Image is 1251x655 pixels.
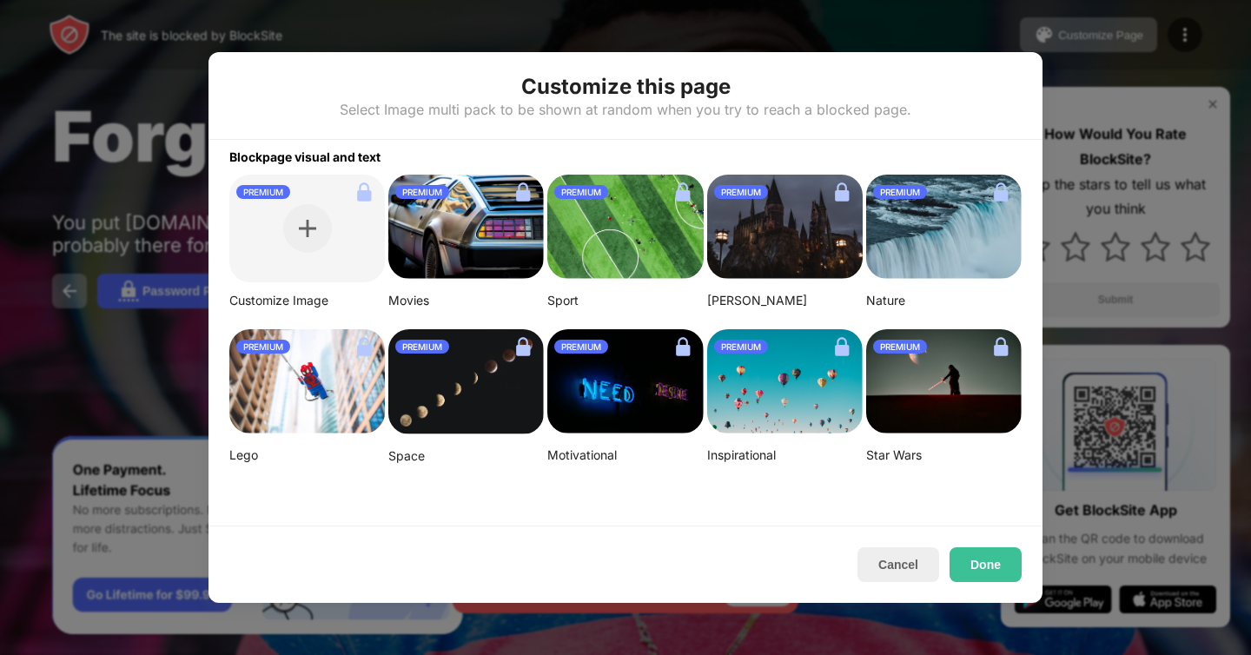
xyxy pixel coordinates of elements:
div: PREMIUM [236,185,290,199]
div: PREMIUM [236,340,290,354]
div: Movies [388,293,544,308]
div: Inspirational [707,447,863,463]
img: lock.svg [350,333,378,361]
img: lock.svg [669,178,697,206]
div: Blockpage visual and text [208,140,1042,164]
div: Sport [547,293,703,308]
img: lock.svg [350,178,378,206]
img: alexis-fauvet-qfWf9Muwp-c-unsplash-small.png [547,329,703,433]
img: linda-xu-KsomZsgjLSA-unsplash.png [388,329,544,434]
div: Nature [866,293,1022,308]
div: PREMIUM [714,185,768,199]
img: ian-dooley-DuBNA1QMpPA-unsplash-small.png [707,329,863,433]
img: image-22-small.png [866,329,1022,433]
div: PREMIUM [714,340,768,354]
div: Star Wars [866,447,1022,463]
div: Customize this page [521,73,731,101]
img: aditya-chinchure-LtHTe32r_nA-unsplash.png [866,175,1022,279]
img: lock.svg [669,333,697,361]
div: [PERSON_NAME] [707,293,863,308]
div: Select Image multi pack to be shown at random when you try to reach a blocked page. [340,101,911,118]
img: lock.svg [828,333,856,361]
div: PREMIUM [395,340,449,354]
img: aditya-vyas-5qUJfO4NU4o-unsplash-small.png [707,175,863,279]
img: jeff-wang-p2y4T4bFws4-unsplash-small.png [547,175,703,279]
div: PREMIUM [873,340,927,354]
div: PREMIUM [554,185,608,199]
div: Motivational [547,447,703,463]
div: Lego [229,447,385,463]
img: plus.svg [299,220,316,237]
img: mehdi-messrro-gIpJwuHVwt0-unsplash-small.png [229,329,385,433]
div: PREMIUM [395,185,449,199]
img: lock.svg [509,333,537,361]
button: Done [950,547,1022,582]
div: PREMIUM [554,340,608,354]
img: lock.svg [987,333,1015,361]
div: Space [388,448,544,464]
div: PREMIUM [873,185,927,199]
img: lock.svg [509,178,537,206]
button: Cancel [857,547,939,582]
div: Customize Image [229,293,385,308]
img: image-26.png [388,175,544,279]
img: lock.svg [828,178,856,206]
img: lock.svg [987,178,1015,206]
